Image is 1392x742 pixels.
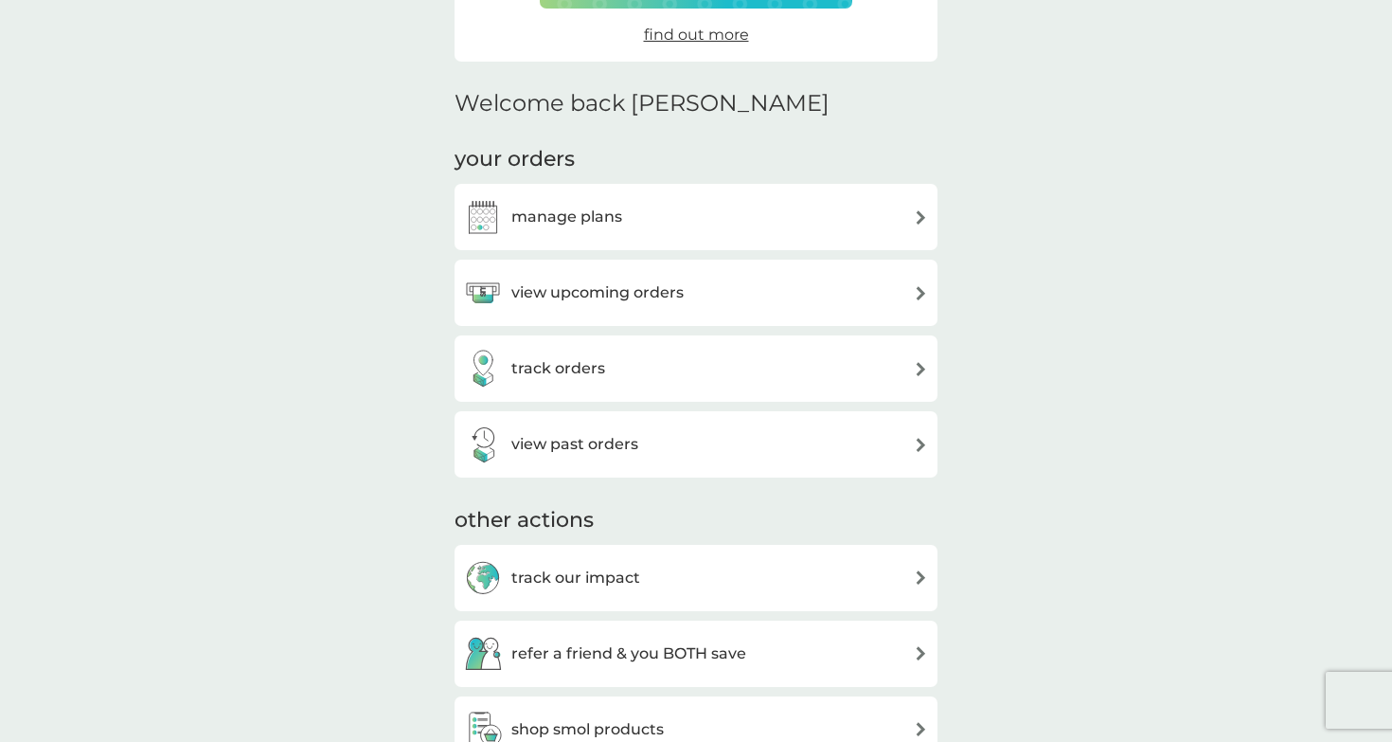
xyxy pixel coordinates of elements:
h3: manage plans [511,205,622,229]
h3: track our impact [511,566,640,590]
img: arrow right [914,210,928,225]
img: arrow right [914,570,928,585]
a: find out more [644,23,749,47]
img: arrow right [914,646,928,661]
h3: view past orders [511,432,638,457]
h3: shop smol products [511,717,664,742]
h3: refer a friend & you BOTH save [511,642,746,666]
h3: track orders [511,356,605,381]
img: arrow right [914,722,928,736]
h3: your orders [455,145,575,174]
h3: view upcoming orders [511,281,684,305]
span: find out more [644,26,749,44]
h2: Welcome back [PERSON_NAME] [455,90,830,118]
img: arrow right [914,362,928,376]
img: arrow right [914,286,928,300]
img: arrow right [914,438,928,452]
h3: other actions [455,506,594,535]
